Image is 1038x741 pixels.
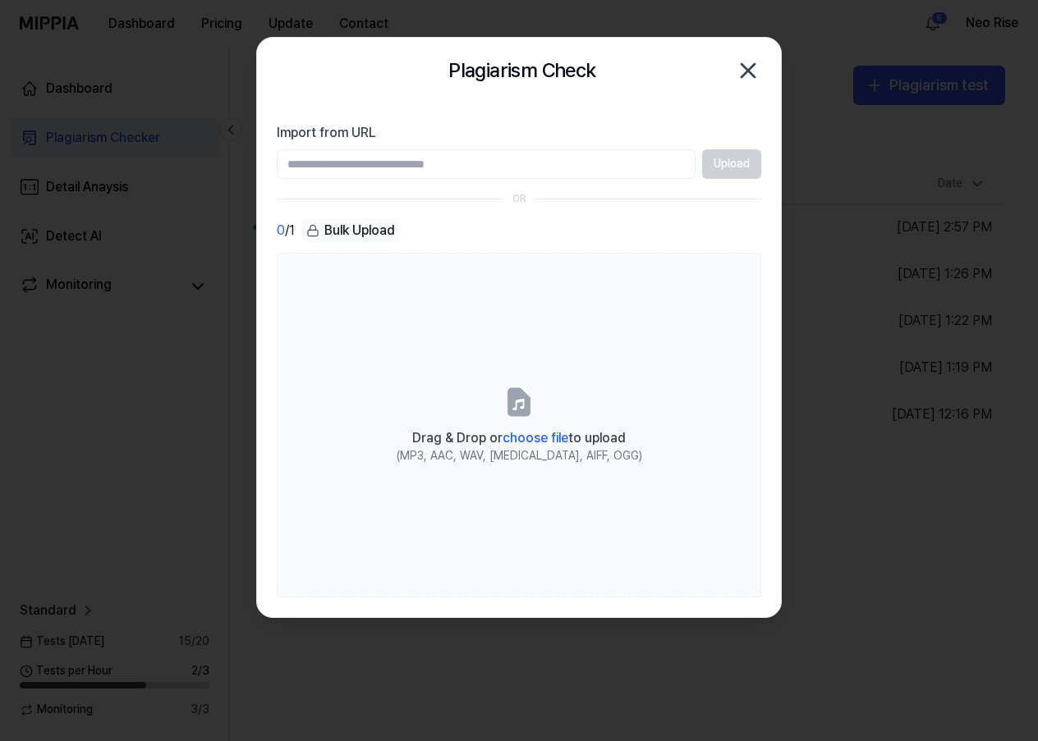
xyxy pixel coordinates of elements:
[503,430,568,446] span: choose file
[412,430,626,446] span: Drag & Drop or to upload
[277,219,295,243] div: / 1
[277,221,285,240] span: 0
[277,123,761,143] label: Import from URL
[448,55,595,86] h2: Plagiarism Check
[397,448,642,464] div: (MP3, AAC, WAV, [MEDICAL_DATA], AIFF, OGG)
[512,192,526,206] div: OR
[301,219,400,242] div: Bulk Upload
[301,219,400,243] button: Bulk Upload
